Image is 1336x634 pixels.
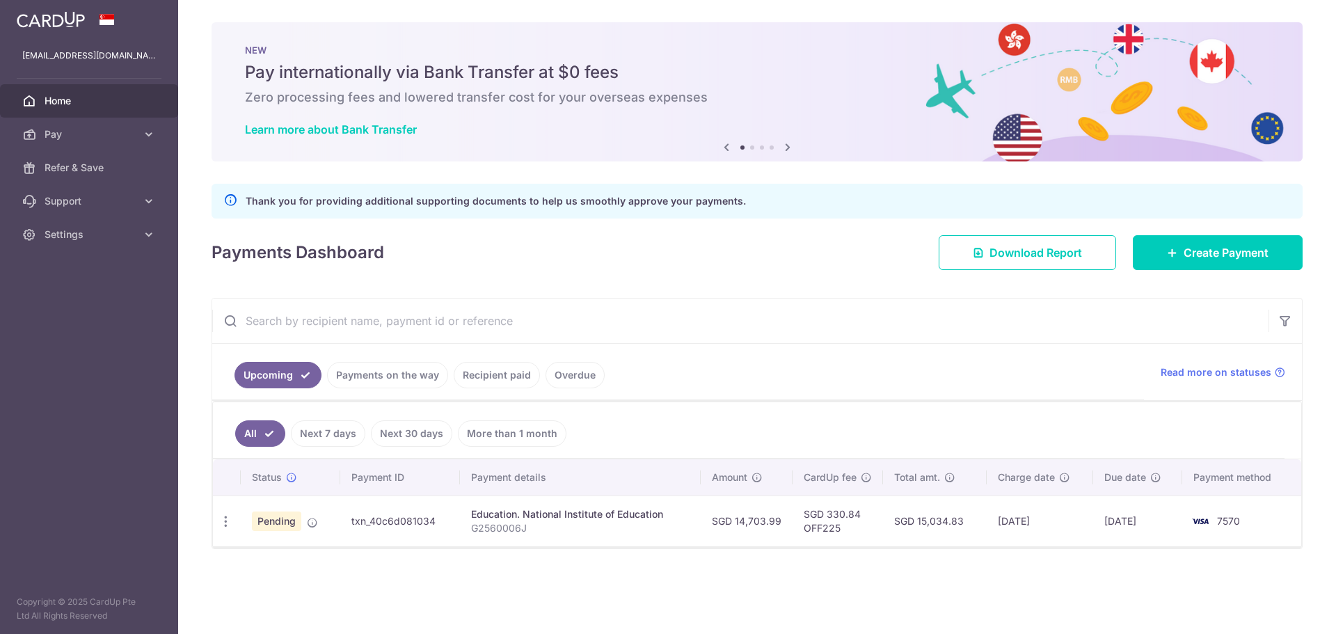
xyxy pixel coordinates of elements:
[939,235,1116,270] a: Download Report
[712,470,747,484] span: Amount
[471,507,690,521] div: Education. National Institute of Education
[45,127,136,141] span: Pay
[252,470,282,484] span: Status
[987,496,1093,546] td: [DATE]
[454,362,540,388] a: Recipient paid
[1182,459,1301,496] th: Payment method
[245,89,1269,106] h6: Zero processing fees and lowered transfer cost for your overseas expenses
[22,49,156,63] p: [EMAIL_ADDRESS][DOMAIN_NAME]
[998,470,1055,484] span: Charge date
[252,512,301,531] span: Pending
[1217,515,1240,527] span: 7570
[1186,513,1214,530] img: Bank Card
[701,496,793,546] td: SGD 14,703.99
[546,362,605,388] a: Overdue
[45,228,136,241] span: Settings
[1093,496,1182,546] td: [DATE]
[1184,244,1269,261] span: Create Payment
[234,362,321,388] a: Upcoming
[894,470,940,484] span: Total amt.
[1161,365,1271,379] span: Read more on statuses
[371,420,452,447] a: Next 30 days
[212,22,1303,161] img: Bank transfer banner
[1104,470,1146,484] span: Due date
[1133,235,1303,270] a: Create Payment
[460,459,701,496] th: Payment details
[804,470,857,484] span: CardUp fee
[458,420,566,447] a: More than 1 month
[245,122,417,136] a: Learn more about Bank Transfer
[327,362,448,388] a: Payments on the way
[291,420,365,447] a: Next 7 days
[245,45,1269,56] p: NEW
[17,11,85,28] img: CardUp
[793,496,883,546] td: SGD 330.84 OFF225
[989,244,1082,261] span: Download Report
[212,299,1269,343] input: Search by recipient name, payment id or reference
[212,240,384,265] h4: Payments Dashboard
[1161,365,1285,379] a: Read more on statuses
[45,94,136,108] span: Home
[471,521,690,535] p: G2560006J
[340,496,460,546] td: txn_40c6d081034
[883,496,986,546] td: SGD 15,034.83
[235,420,285,447] a: All
[340,459,460,496] th: Payment ID
[245,61,1269,84] h5: Pay internationally via Bank Transfer at $0 fees
[45,161,136,175] span: Refer & Save
[45,194,136,208] span: Support
[246,193,746,209] p: Thank you for providing additional supporting documents to help us smoothly approve your payments.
